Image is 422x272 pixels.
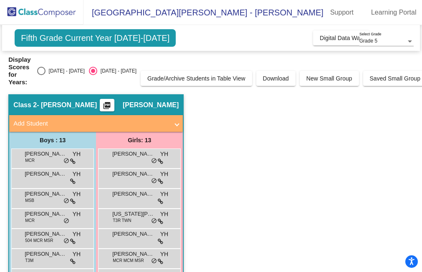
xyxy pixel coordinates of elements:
[256,71,296,86] button: Download
[15,29,176,47] span: Fifth Grade Current Year [DATE]-[DATE]
[359,38,377,44] span: Grade 5
[25,157,35,164] span: MCR
[37,67,136,75] mat-radio-group: Select an option
[13,119,169,128] mat-panel-title: Add Student
[25,210,66,218] span: [PERSON_NAME]
[151,158,157,164] span: do_not_disturb_alt
[300,71,359,86] button: New Small Group
[25,190,66,198] span: [PERSON_NAME]
[25,150,66,158] span: [PERSON_NAME]
[73,250,81,259] span: YH
[370,75,420,82] span: Saved Small Group
[63,198,69,204] span: do_not_disturb_alt
[100,99,114,111] button: Print Students Details
[25,217,35,224] span: MCR
[112,150,154,158] span: [PERSON_NAME]
[151,178,157,184] span: do_not_disturb_alt
[25,170,66,178] span: [PERSON_NAME]
[97,67,136,75] div: [DATE] - [DATE]
[160,190,168,199] span: YH
[45,67,85,75] div: [DATE] - [DATE]
[320,35,363,41] span: Digital Data Wall
[63,218,69,224] span: do_not_disturb_alt
[313,30,369,45] button: Digital Data Wall
[73,210,81,219] span: YH
[73,150,81,159] span: YH
[141,71,252,86] button: Grade/Archive Students in Table View
[83,6,323,19] span: [GEOGRAPHIC_DATA][PERSON_NAME] - [PERSON_NAME]
[102,101,112,113] mat-icon: picture_as_pdf
[25,197,34,204] span: MSB
[147,75,245,82] span: Grade/Archive Students in Table View
[112,170,154,178] span: [PERSON_NAME]
[323,6,360,19] a: Support
[8,56,30,86] span: Display Scores for Years:
[160,230,168,239] span: YH
[113,217,131,224] span: T3R TWN
[112,210,154,218] span: [US_STATE][PERSON_NAME]
[112,250,154,258] span: [PERSON_NAME]
[306,75,352,82] span: New Small Group
[25,250,66,258] span: [PERSON_NAME]
[263,75,289,82] span: Download
[151,258,157,264] span: do_not_disturb_alt
[160,210,168,219] span: YH
[25,237,53,244] span: 504 MCR MSR
[160,170,168,179] span: YH
[73,230,81,239] span: YH
[96,132,183,149] div: Girls: 13
[25,257,33,264] span: T3M
[25,230,66,238] span: [PERSON_NAME] [PERSON_NAME]
[151,218,157,224] span: do_not_disturb_alt
[123,101,179,109] span: [PERSON_NAME]
[112,190,154,198] span: [PERSON_NAME]
[63,238,69,244] span: do_not_disturb_alt
[160,150,168,159] span: YH
[73,170,81,179] span: YH
[13,101,37,109] span: Class 2
[37,101,97,109] span: - [PERSON_NAME]
[73,190,81,199] span: YH
[112,230,154,238] span: [PERSON_NAME]
[63,158,69,164] span: do_not_disturb_alt
[9,115,183,132] mat-expansion-panel-header: Add Student
[160,250,168,259] span: YH
[113,257,144,264] span: MCR MCM MSR
[9,132,96,149] div: Boys : 13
